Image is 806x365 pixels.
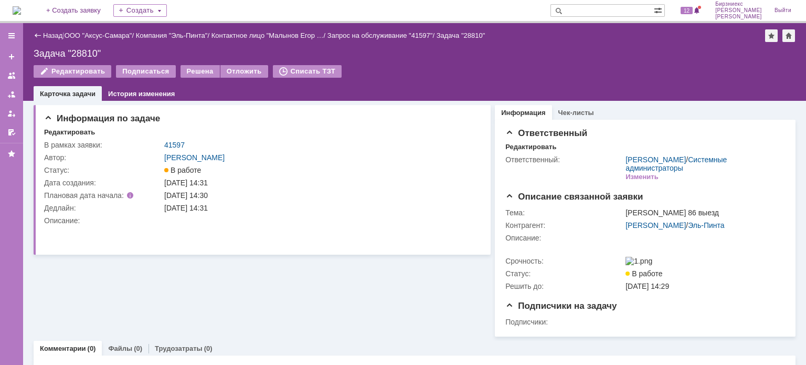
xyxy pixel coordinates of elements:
a: Заявки в моей ответственности [3,86,20,103]
span: 12 [681,7,693,14]
div: Ответственный: [505,155,623,164]
span: Ответственный [505,128,587,138]
div: [DATE] 14:31 [164,179,476,187]
div: Статус: [44,166,162,174]
div: Описание: [505,234,782,242]
div: (0) [204,345,213,352]
span: В работе [625,269,662,278]
a: Системные администраторы [625,155,727,172]
div: Задача "28810" [437,32,485,39]
div: [DATE] 14:30 [164,191,476,200]
div: Изменить [625,173,659,181]
div: Решить до: [505,282,623,290]
span: Бирзниекс [715,1,762,7]
div: Плановая дата начала: [44,191,150,200]
div: / [211,32,327,39]
a: ООО "Аксус-Самара" [65,32,132,39]
div: / [625,155,780,172]
a: Контактное лицо "Малынов Егор … [211,32,324,39]
span: В работе [164,166,201,174]
div: (0) [134,345,142,352]
div: / [136,32,211,39]
div: Срочность: [505,257,623,265]
a: История изменения [108,90,175,98]
span: Подписчики на задачу [505,301,617,311]
div: Автор: [44,153,162,162]
div: Описание: [44,216,478,225]
div: Редактировать [505,143,556,151]
div: Дата создания: [44,179,162,187]
a: Перейти на домашнюю страницу [13,6,21,15]
a: Мои согласования [3,124,20,141]
div: Контрагент: [505,221,623,230]
a: Эль-Пинта [688,221,724,230]
a: Создать заявку [3,48,20,65]
a: Назад [43,32,62,39]
div: В рамках заявки: [44,141,162,149]
a: 41597 [164,141,185,149]
a: Комментарии [40,345,86,352]
span: [DATE] 14:29 [625,282,669,290]
div: / [327,32,437,39]
span: [PERSON_NAME] [715,14,762,20]
a: Мои заявки [3,105,20,122]
div: Задача "28810" [34,48,796,59]
a: Компания "Эль-Пинта" [136,32,208,39]
a: Трудозатраты [155,345,203,352]
div: Редактировать [44,128,95,137]
a: Заявки на командах [3,67,20,84]
div: Создать [113,4,167,17]
span: [PERSON_NAME] [715,7,762,14]
a: Чек-листы [558,109,594,117]
div: Статус: [505,269,623,278]
img: 1.png [625,257,652,265]
span: Информация по задаче [44,113,160,123]
div: / [65,32,136,39]
div: [DATE] 14:31 [164,204,476,212]
img: logo [13,6,21,15]
span: Описание связанной заявки [505,192,643,202]
a: [PERSON_NAME] [164,153,225,162]
div: Добавить в избранное [765,29,778,42]
a: Запрос на обслуживание "41597" [327,32,433,39]
div: Тема: [505,208,623,217]
div: / [625,221,780,230]
span: Расширенный поиск [654,5,664,15]
a: Карточка задачи [40,90,96,98]
div: [PERSON_NAME] 86 выезд [625,208,780,217]
a: [PERSON_NAME] [625,155,686,164]
div: (0) [88,345,96,352]
div: Сделать домашней страницей [782,29,795,42]
a: Файлы [108,345,132,352]
div: | [62,31,64,39]
div: Подписчики: [505,318,623,326]
a: [PERSON_NAME] [625,221,686,230]
div: Дедлайн: [44,204,162,212]
a: Информация [501,109,545,117]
